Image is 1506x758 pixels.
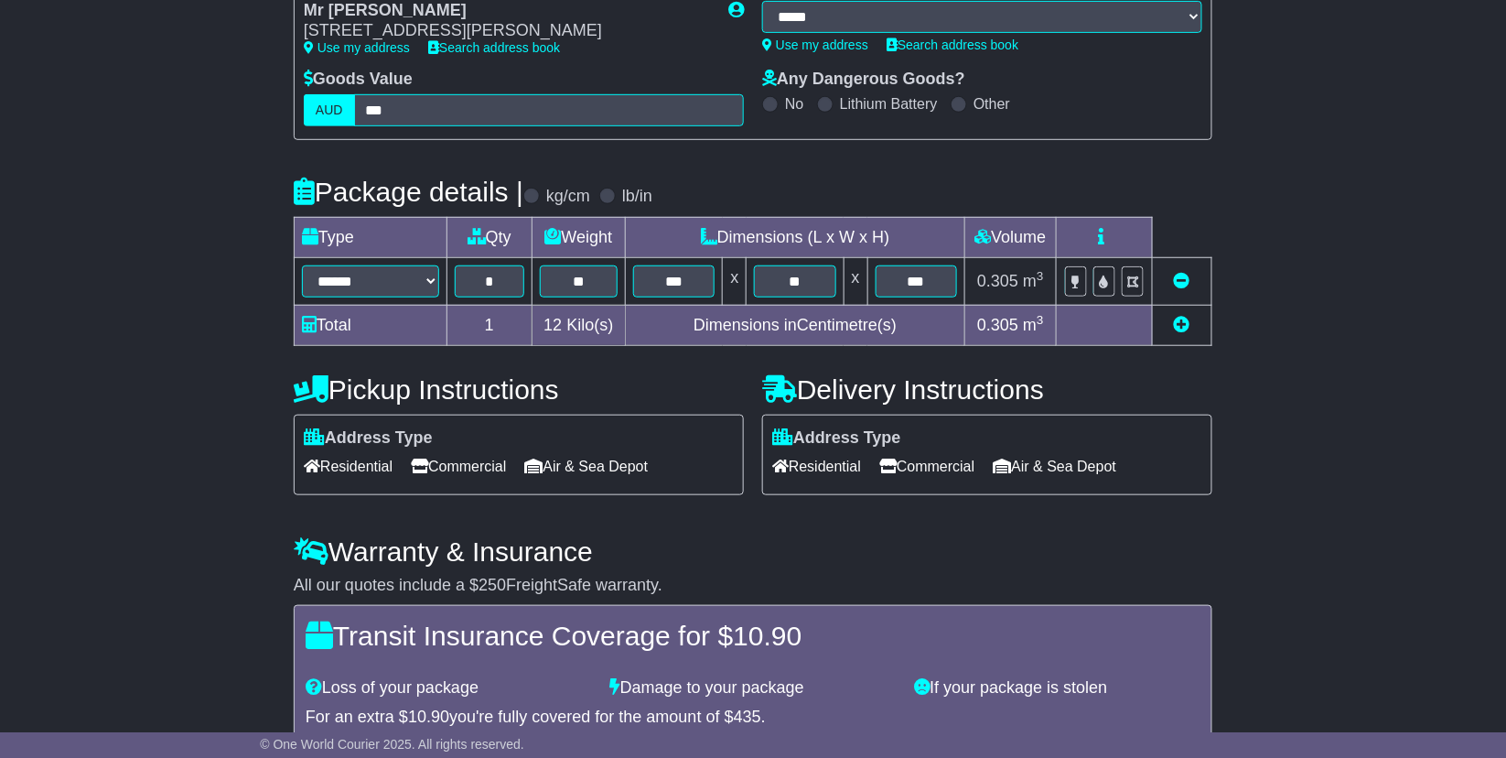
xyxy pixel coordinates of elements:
h4: Delivery Instructions [762,374,1212,405]
label: AUD [304,94,355,126]
div: Loss of your package [296,678,601,698]
span: Air & Sea Depot [525,452,649,481]
span: 0.305 [977,316,1018,334]
label: Address Type [304,428,433,449]
td: Kilo(s) [532,305,626,345]
td: x [723,257,747,305]
td: Volume [964,217,1056,257]
div: For an extra $ you're fully covered for the amount of $ . [306,708,1200,728]
label: No [785,95,803,113]
span: Residential [772,452,861,481]
td: Total [295,305,447,345]
span: © One World Courier 2025. All rights reserved. [260,737,524,752]
div: [STREET_ADDRESS][PERSON_NAME] [304,21,710,41]
a: Remove this item [1174,272,1190,290]
td: Dimensions in Centimetre(s) [626,305,965,345]
div: Damage to your package [601,678,906,698]
label: Any Dangerous Goods? [762,70,965,90]
td: x [844,257,867,305]
h4: Transit Insurance Coverage for $ [306,621,1200,651]
label: Lithium Battery [840,95,938,113]
h4: Package details | [294,177,523,207]
span: m [1023,316,1044,334]
span: 0.305 [977,272,1018,290]
a: Search address book [887,38,1018,52]
a: Use my address [762,38,868,52]
label: kg/cm [546,187,590,207]
label: Other [974,95,1010,113]
span: 435 [734,708,761,726]
label: Goods Value [304,70,413,90]
h4: Pickup Instructions [294,374,744,405]
div: All our quotes include a $ FreightSafe warranty. [294,576,1212,596]
label: lb/in [622,187,652,207]
span: 250 [479,576,506,594]
h4: Warranty & Insurance [294,536,1212,567]
a: Search address book [428,40,560,55]
td: 1 [447,305,532,345]
td: Weight [532,217,626,257]
sup: 3 [1037,313,1044,327]
span: Commercial [879,452,974,481]
label: Address Type [772,428,901,449]
td: Type [295,217,447,257]
a: Use my address [304,40,410,55]
td: Dimensions (L x W x H) [626,217,965,257]
span: 10.90 [733,621,801,651]
span: 10.90 [408,708,449,726]
span: m [1023,272,1044,290]
div: Mr [PERSON_NAME] [304,1,710,21]
a: Add new item [1174,316,1190,334]
span: Residential [304,452,393,481]
sup: 3 [1037,269,1044,283]
div: If your package is stolen [905,678,1210,698]
span: Air & Sea Depot [994,452,1117,481]
span: Commercial [411,452,506,481]
span: 12 [543,316,562,334]
td: Qty [447,217,532,257]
